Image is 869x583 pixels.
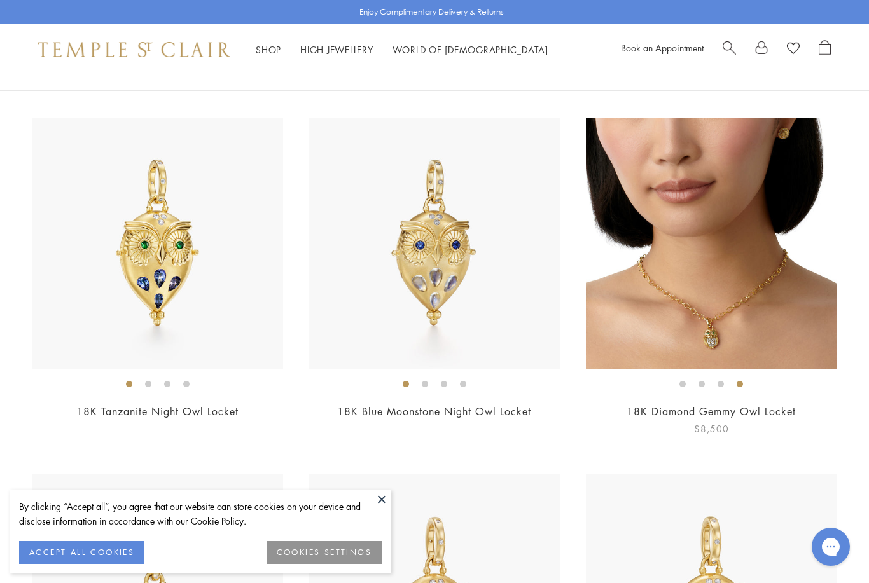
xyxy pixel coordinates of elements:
[38,42,230,57] img: Temple St. Clair
[309,118,560,369] img: P34614-OWLOCBM
[267,541,382,564] button: COOKIES SETTINGS
[19,541,144,564] button: ACCEPT ALL COOKIES
[256,42,548,58] nav: Main navigation
[393,43,548,56] a: World of [DEMOGRAPHIC_DATA]World of [DEMOGRAPHIC_DATA]
[627,404,796,418] a: 18K Diamond Gemmy Owl Locket
[300,43,373,56] a: High JewelleryHigh Jewellery
[359,6,504,18] p: Enjoy Complimentary Delivery & Returns
[805,523,856,570] iframe: Gorgias live chat messenger
[694,422,729,436] span: $8,500
[787,40,800,59] a: View Wishlist
[723,40,736,59] a: Search
[256,43,281,56] a: ShopShop
[337,404,531,418] a: 18K Blue Moonstone Night Owl Locket
[19,499,382,528] div: By clicking “Accept all”, you agree that our website can store cookies on your device and disclos...
[621,41,704,54] a: Book an Appointment
[586,118,837,369] img: P31886-OWLLOC
[819,40,831,59] a: Open Shopping Bag
[32,118,283,369] img: 18K Tanzanite Night Owl Locket
[76,404,239,418] a: 18K Tanzanite Night Owl Locket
